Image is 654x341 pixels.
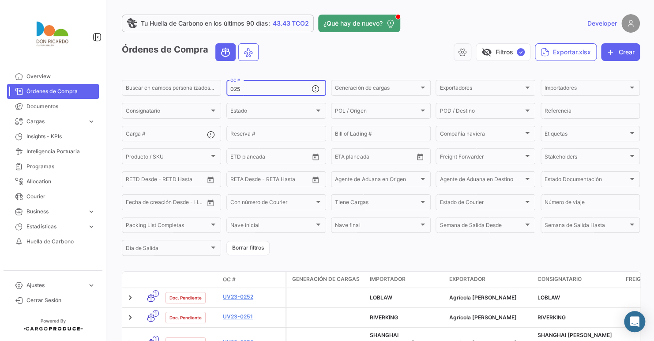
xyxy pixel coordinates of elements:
[219,272,286,287] datatable-header-cell: OC #
[7,234,99,249] a: Huella de Carbono
[621,14,640,33] img: placeholder-user.png
[126,293,135,302] a: Expand/Collapse Row
[545,132,628,138] span: Etiquetas
[292,275,360,283] span: Generación de cargas
[169,294,202,301] span: Doc. Pendiente
[476,43,530,61] button: visibility_offFiltros✓
[335,155,351,161] input: Desde
[26,178,95,186] span: Allocation
[204,196,217,209] button: Open calendar
[481,47,492,57] span: visibility_off
[140,276,162,283] datatable-header-cell: Modo de Transporte
[335,224,418,230] span: Nave final
[26,238,95,246] span: Huella de Carbono
[141,19,270,28] span: Tu Huella de Carbono en los últimos 90 días:
[323,19,383,28] span: ¿Qué hay de nuevo?
[26,223,84,231] span: Estadísticas
[287,272,366,288] datatable-header-cell: Generación de cargas
[252,155,290,161] input: Hasta
[7,174,99,189] a: Allocation
[370,294,392,301] span: LOBLAW
[87,223,95,231] span: expand_more
[534,272,622,288] datatable-header-cell: Consignatario
[7,84,99,99] a: Órdenes de Compra
[126,155,209,161] span: Producto / SKU
[26,87,95,95] span: Órdenes de Compra
[273,19,309,28] span: 43.43 TCO2
[309,150,322,163] button: Open calendar
[204,173,217,186] button: Open calendar
[223,293,282,301] a: UV23-0252
[153,290,159,297] span: 1
[223,276,236,284] span: OC #
[7,69,99,84] a: Overview
[122,43,261,61] h3: Órdenes de Compra
[87,208,95,216] span: expand_more
[535,43,597,61] button: Exportar.xlsx
[335,178,418,184] span: Agente de Aduana en Origen
[446,272,534,288] datatable-header-cell: Exportador
[7,159,99,174] a: Programas
[226,241,270,255] button: Borrar filtros
[517,48,525,56] span: ✓
[26,102,95,110] span: Documentos
[239,44,258,61] button: Air
[7,144,99,159] a: Inteligencia Portuaria
[169,314,202,321] span: Doc. Pendiente
[230,178,246,184] input: Desde
[7,99,99,114] a: Documentos
[335,109,418,115] span: POL / Origen
[537,275,582,283] span: Consignatario
[309,173,322,186] button: Open calendar
[335,86,418,92] span: Generación de cargas
[216,44,235,61] button: Ocean
[537,294,560,301] span: LOBLAW
[230,224,314,230] span: Nave inicial
[122,15,314,32] a: Tu Huella de Carbono en los últimos 90 días:43.43 TCO2
[624,311,645,332] div: Abrir Intercom Messenger
[126,178,142,184] input: Desde
[126,313,135,322] a: Expand/Collapse Row
[545,224,628,230] span: Semana de Salida Hasta
[370,314,398,321] span: RIVERKING
[413,150,427,163] button: Open calendar
[153,310,159,317] span: 1
[370,275,406,283] span: Importador
[7,189,99,204] a: Courier
[587,19,617,28] span: Developer
[230,109,314,115] span: Estado
[440,132,523,138] span: Compañía naviera
[440,178,523,184] span: Agente de Aduana en Destino
[26,133,95,140] span: Insights - KPIs
[26,281,84,289] span: Ajustes
[449,294,517,301] span: Agrícola Don Ricardo SAC
[26,117,84,125] span: Cargas
[545,178,628,184] span: Estado Documentación
[148,201,185,207] input: Hasta
[230,155,246,161] input: Desde
[31,11,75,55] img: agricola.png
[26,72,95,80] span: Overview
[449,275,485,283] span: Exportador
[7,129,99,144] a: Insights - KPIs
[318,15,400,32] button: ¿Qué hay de nuevo?
[148,178,185,184] input: Hasta
[26,193,95,201] span: Courier
[440,86,523,92] span: Exportadores
[252,178,290,184] input: Hasta
[126,246,209,253] span: Día de Salida
[357,155,395,161] input: Hasta
[601,43,640,61] button: Crear
[545,86,628,92] span: Importadores
[440,109,523,115] span: POD / Destino
[26,148,95,155] span: Inteligencia Portuaria
[162,276,219,283] datatable-header-cell: Estado Doc.
[26,163,95,170] span: Programas
[126,109,209,115] span: Consignatario
[545,155,628,161] span: Stakeholders
[230,201,314,207] span: Con número de Courier
[440,224,523,230] span: Semana de Salida Desde
[223,313,282,321] a: UV23-0251
[87,117,95,125] span: expand_more
[449,314,517,321] span: Agrícola Don Ricardo SAC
